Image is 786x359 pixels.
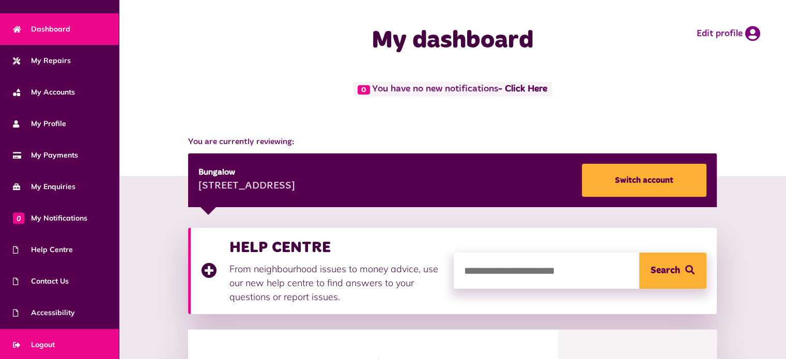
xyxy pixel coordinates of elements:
[188,136,716,148] span: You are currently reviewing:
[13,244,73,255] span: Help Centre
[697,26,760,41] a: Edit profile
[229,238,443,257] h3: HELP CENTRE
[639,253,706,289] button: Search
[358,85,370,95] span: 0
[582,164,706,197] a: Switch account
[13,181,75,192] span: My Enquiries
[13,213,87,224] span: My Notifications
[13,118,66,129] span: My Profile
[13,24,70,35] span: Dashboard
[651,253,680,289] span: Search
[229,262,443,304] p: From neighbourhood issues to money advice, use our new help centre to find answers to your questi...
[13,212,24,224] span: 0
[296,26,609,56] h1: My dashboard
[13,276,69,287] span: Contact Us
[353,82,552,97] span: You have no new notifications
[498,85,547,94] a: - Click Here
[13,55,71,66] span: My Repairs
[13,307,75,318] span: Accessibility
[198,179,295,194] div: [STREET_ADDRESS]
[13,339,55,350] span: Logout
[13,150,78,161] span: My Payments
[198,166,295,179] div: Bungalow
[13,87,75,98] span: My Accounts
